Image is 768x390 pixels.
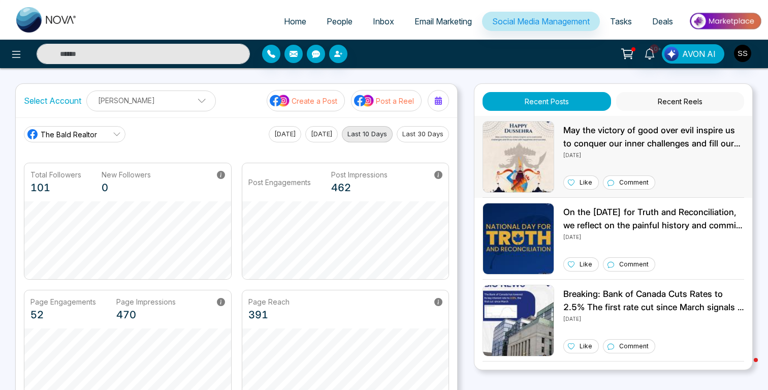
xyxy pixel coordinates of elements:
[351,90,422,111] button: social-media-iconPost a Reel
[662,44,724,64] button: AVON AI
[331,169,388,180] p: Post Impressions
[267,90,345,111] button: social-media-iconCreate a Post
[483,285,554,356] img: Unable to load img.
[292,96,337,106] p: Create a Post
[580,260,592,269] p: Like
[664,47,679,61] img: Lead Flow
[642,12,683,31] a: Deals
[30,180,81,195] p: 101
[363,12,404,31] a: Inbox
[327,16,353,26] span: People
[376,96,414,106] p: Post a Reel
[270,94,290,107] img: social-media-icon
[637,44,662,62] a: 10+
[404,12,482,31] a: Email Marketing
[305,126,338,142] button: [DATE]
[483,203,554,275] img: Unable to load img.
[116,296,176,307] p: Page Impressions
[483,121,554,193] img: Unable to load img.
[563,314,744,323] p: [DATE]
[682,48,716,60] span: AVON AI
[30,307,96,322] p: 52
[102,169,151,180] p: New Followers
[482,12,600,31] a: Social Media Management
[492,16,590,26] span: Social Media Management
[284,16,306,26] span: Home
[316,12,363,31] a: People
[24,95,81,107] label: Select Account
[563,124,744,150] p: May the victory of good over evil inspire us to conquer our inner challenges and fill our lives w...
[563,150,744,159] p: [DATE]
[269,126,301,142] button: [DATE]
[331,180,388,195] p: 462
[16,7,77,33] img: Nova CRM Logo
[373,16,394,26] span: Inbox
[563,288,744,314] p: Breaking: Bank of Canada Cuts Rates to 2.5% The first rate cut since March signals a shift as inf...
[600,12,642,31] a: Tasks
[650,44,659,53] span: 10+
[274,12,316,31] a: Home
[619,178,649,187] p: Comment
[580,178,592,187] p: Like
[619,342,649,351] p: Comment
[483,92,611,111] button: Recent Posts
[248,296,290,307] p: Page Reach
[102,180,151,195] p: 0
[397,126,449,142] button: Last 30 Days
[563,206,744,232] p: On the [DATE] for Truth and Reconciliation, we reflect on the painful history and commit to the o...
[116,307,176,322] p: 470
[93,92,209,109] p: [PERSON_NAME]
[652,16,673,26] span: Deals
[563,232,744,241] p: [DATE]
[354,94,374,107] img: social-media-icon
[342,126,393,142] button: Last 10 Days
[610,16,632,26] span: Tasks
[619,260,649,269] p: Comment
[248,307,290,322] p: 391
[733,355,758,380] iframe: Intercom live chat
[30,296,96,307] p: Page Engagements
[688,10,762,33] img: Market-place.gif
[580,342,592,351] p: Like
[30,169,81,180] p: Total Followers
[734,45,751,62] img: User Avatar
[41,129,97,140] span: The Bald Realtor
[616,92,744,111] button: Recent Reels
[414,16,472,26] span: Email Marketing
[248,177,311,188] p: Post Engagements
